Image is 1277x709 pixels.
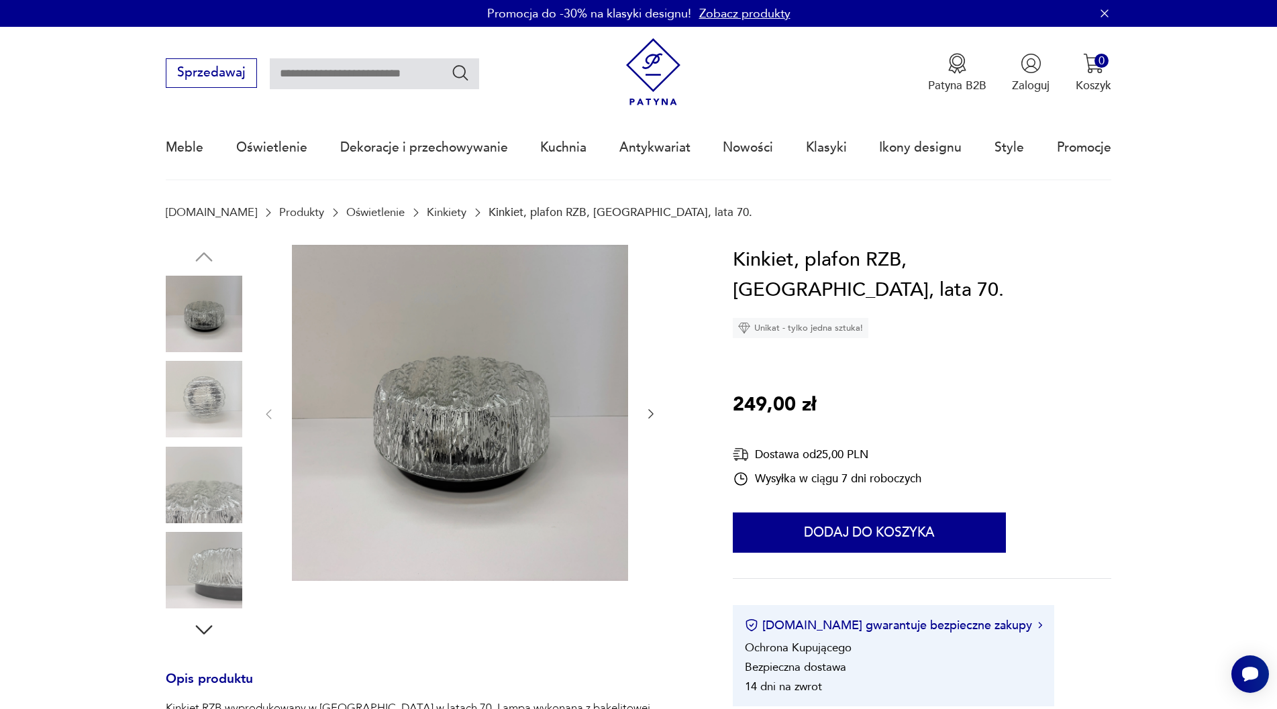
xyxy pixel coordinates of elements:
iframe: Smartsupp widget button [1231,655,1269,693]
button: Szukaj [451,63,470,83]
a: [DOMAIN_NAME] [166,206,257,219]
img: Ikona diamentu [738,322,750,334]
h3: Opis produktu [166,674,694,701]
img: Zdjęcie produktu Kinkiet, plafon RZB, Niemcy, lata 70. [166,447,242,523]
h1: Kinkiet, plafon RZB, [GEOGRAPHIC_DATA], lata 70. [733,245,1111,306]
a: Sprzedawaj [166,68,256,79]
p: Koszyk [1076,78,1111,93]
a: Antykwariat [619,117,691,178]
button: Sprzedawaj [166,58,256,88]
p: Kinkiet, plafon RZB, [GEOGRAPHIC_DATA], lata 70. [489,206,752,219]
img: Zdjęcie produktu Kinkiet, plafon RZB, Niemcy, lata 70. [166,361,242,437]
a: Produkty [279,206,324,219]
img: Zdjęcie produktu Kinkiet, plafon RZB, Niemcy, lata 70. [166,276,242,352]
a: Ikona medaluPatyna B2B [928,53,986,93]
a: Oświetlenie [346,206,405,219]
li: Bezpieczna dostawa [745,659,846,675]
li: 14 dni na zwrot [745,679,822,694]
a: Zobacz produkty [699,5,790,22]
img: Zdjęcie produktu Kinkiet, plafon RZB, Niemcy, lata 70. [292,245,628,581]
p: Zaloguj [1012,78,1050,93]
img: Ikona strzałki w prawo [1038,622,1042,629]
button: Dodaj do koszyka [733,512,1006,553]
p: 249,00 zł [733,390,816,421]
a: Meble [166,117,203,178]
button: [DOMAIN_NAME] gwarantuje bezpieczne zakupy [745,617,1042,634]
button: Zaloguj [1012,53,1050,93]
a: Kuchnia [540,117,586,178]
div: Dostawa od 25,00 PLN [733,446,921,463]
button: Patyna B2B [928,53,986,93]
img: Ikona certyfikatu [745,618,758,632]
a: Promocje [1057,117,1111,178]
img: Ikona koszyka [1083,53,1104,74]
a: Style [994,117,1024,178]
li: Ochrona Kupującego [745,640,852,655]
a: Oświetlenie [236,117,307,178]
a: Nowości [723,117,773,178]
img: Zdjęcie produktu Kinkiet, plafon RZB, Niemcy, lata 70. [166,532,242,608]
a: Kinkiety [427,206,466,219]
img: Ikona dostawy [733,446,749,463]
p: Promocja do -30% na klasyki designu! [487,5,691,22]
a: Ikony designu [879,117,962,178]
img: Ikonka użytkownika [1021,53,1041,74]
div: Wysyłka w ciągu 7 dni roboczych [733,471,921,487]
img: Patyna - sklep z meblami i dekoracjami vintage [619,38,687,106]
p: Patyna B2B [928,78,986,93]
img: Ikona medalu [947,53,968,74]
div: 0 [1094,54,1109,68]
div: Unikat - tylko jedna sztuka! [733,318,868,338]
a: Dekoracje i przechowywanie [340,117,508,178]
a: Klasyki [806,117,847,178]
button: 0Koszyk [1076,53,1111,93]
